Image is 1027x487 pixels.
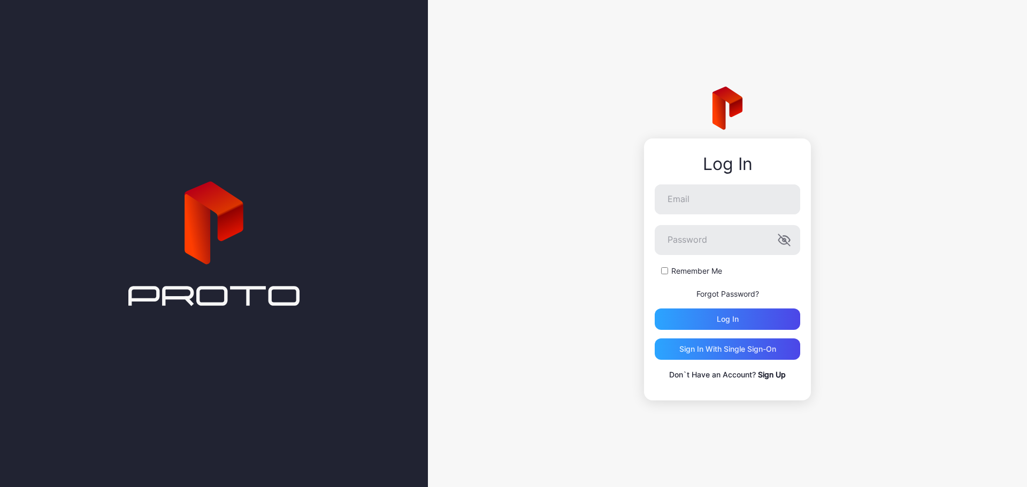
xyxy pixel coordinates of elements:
p: Don`t Have an Account? [655,368,800,381]
a: Sign Up [758,370,786,379]
button: Sign in With Single Sign-On [655,338,800,360]
div: Log In [655,154,800,174]
button: Password [778,234,791,246]
div: Sign in With Single Sign-On [679,345,776,353]
a: Forgot Password? [696,289,759,298]
input: Password [655,225,800,255]
label: Remember Me [671,266,722,276]
input: Email [655,184,800,214]
button: Log in [655,308,800,330]
div: Log in [717,315,739,323]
